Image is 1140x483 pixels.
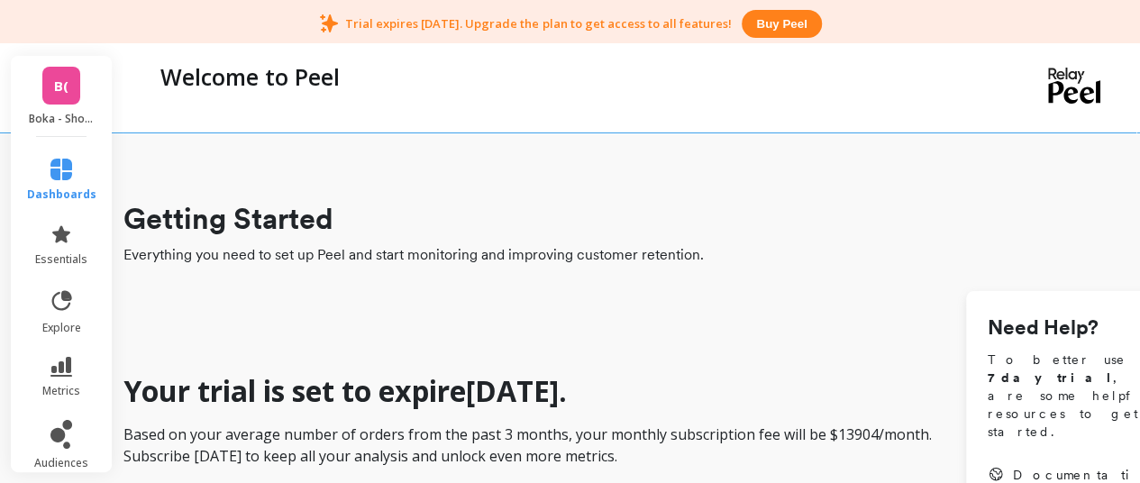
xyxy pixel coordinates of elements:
[123,424,955,467] p: Based on your average number of orders from the past 3 months, your monthly subscription fee will...
[988,370,1113,385] strong: 7 day trial
[29,112,95,126] p: Boka - Shopify (Essor)
[54,76,68,96] span: B(
[42,321,81,335] span: explore
[27,187,96,202] span: dashboards
[345,15,731,32] p: Trial expires [DATE]. Upgrade the plan to get access to all features!
[123,373,955,409] h1: Your trial is set to expire [DATE] .
[35,252,87,267] span: essentials
[34,456,88,470] span: audiences
[742,10,821,38] button: Buy peel
[42,384,80,398] span: metrics
[160,61,340,92] p: Welcome to Peel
